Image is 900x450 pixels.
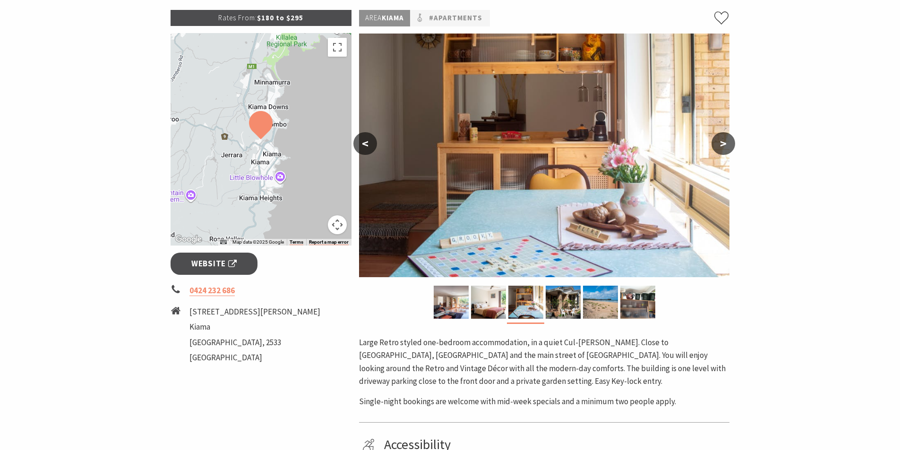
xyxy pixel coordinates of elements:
[171,253,258,275] a: Website
[471,286,506,319] img: large size bedroom with Queen sized bed , large floor to ceiling windows with garden view.
[711,132,735,155] button: >
[434,286,469,319] img: Large sun-lit room with lounge, coffee table, smart TV and Kitchenette.
[189,285,235,296] a: 0424 232 686
[546,286,581,319] img: Front door with two steps up to a small patio. Wrought Iron table and chairs with garden setting
[290,239,303,245] a: Terms (opens in new tab)
[191,257,237,270] span: Website
[173,233,204,246] img: Google
[620,286,655,319] img: Kitchen hutch showing Retro styling
[328,215,347,234] button: Map camera controls
[171,10,352,26] p: $180 to $295
[583,286,618,319] img: Image shows Bombo Beach which you can walk to in 20 minutes
[189,336,320,349] li: [GEOGRAPHIC_DATA], 2533
[189,306,320,318] li: [STREET_ADDRESS][PERSON_NAME]
[365,13,382,22] span: Area
[189,321,320,333] li: Kiama
[359,336,729,388] p: Large Retro styled one-bedroom accommodation, in a quiet Cul-[PERSON_NAME]. Close to [GEOGRAPHIC_...
[328,38,347,57] button: Toggle fullscreen view
[218,13,257,22] span: Rates From:
[232,239,284,245] span: Map data ©2025 Google
[173,233,204,246] a: Open this area in Google Maps (opens a new window)
[508,286,543,319] img: Modern vintage style kitchen hutch with retro styling. Laminate table and two chairs
[353,132,377,155] button: <
[359,34,729,277] img: Modern vintage style kitchen hutch with retro styling. Laminate table and two chairs
[359,10,410,26] p: Kiama
[309,239,349,245] a: Report a map error
[359,395,729,408] p: Single-night bookings are welcome with mid-week specials and a minimum two people apply.
[429,12,482,24] a: #Apartments
[189,351,320,364] li: [GEOGRAPHIC_DATA]
[220,239,227,246] button: Keyboard shortcuts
